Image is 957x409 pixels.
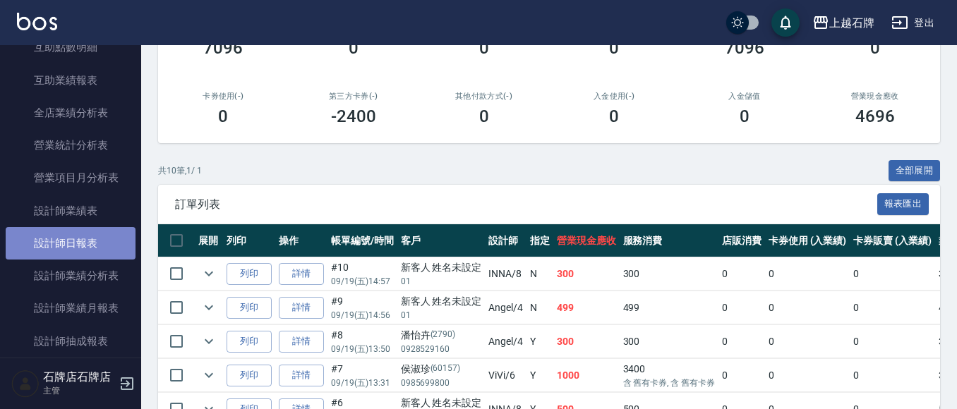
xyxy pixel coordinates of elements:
th: 卡券販賣 (入業績) [850,224,935,257]
h3: 0 [609,38,619,58]
a: 設計師抽成報表 [6,325,136,358]
td: 300 [620,325,718,358]
button: 登出 [886,10,940,36]
h2: 第三方卡券(-) [306,92,402,101]
button: 列印 [227,263,272,285]
h3: 4696 [855,106,895,126]
div: 新客人 姓名未設定 [401,294,482,309]
a: 營業統計分析表 [6,129,136,161]
div: 侯淑珍 [401,362,482,377]
td: #9 [327,291,397,324]
p: 01 [401,275,482,288]
th: 列印 [223,224,275,257]
p: (2790) [431,328,456,343]
a: 互助業績報表 [6,64,136,97]
img: Person [11,370,40,398]
p: 09/19 (五) 13:50 [331,343,394,355]
h3: 0 [740,106,750,126]
div: 上越石牌 [829,14,874,32]
button: 列印 [227,297,272,319]
h2: 其他付款方式(-) [435,92,532,101]
h3: 0 [609,106,619,126]
td: N [526,291,553,324]
h2: 入金儲值 [697,92,793,101]
button: expand row [198,331,219,352]
a: 設計師業績分析表 [6,260,136,292]
h3: 0 [218,106,228,126]
td: ViVi /6 [485,359,526,392]
td: 0 [850,359,935,392]
a: 設計師日報表 [6,227,136,260]
td: 300 [553,325,620,358]
h3: 0 [479,106,489,126]
td: #8 [327,325,397,358]
td: 300 [620,257,718,291]
h2: 卡券使用(-) [175,92,272,101]
td: 0 [850,325,935,358]
td: 0 [850,291,935,324]
th: 卡券使用 (入業績) [765,224,850,257]
td: 1000 [553,359,620,392]
td: 0 [765,257,850,291]
th: 指定 [526,224,553,257]
h3: 7096 [725,38,764,58]
th: 操作 [275,224,327,257]
td: #7 [327,359,397,392]
p: 共 10 筆, 1 / 1 [158,164,202,177]
a: 詳情 [279,297,324,319]
td: Y [526,359,553,392]
div: 潘怡卉 [401,328,482,343]
th: 營業現金應收 [553,224,620,257]
a: 互助點數明細 [6,31,136,63]
div: 新客人 姓名未設定 [401,260,482,275]
p: (60157) [431,362,461,377]
button: save [771,8,800,37]
td: 0 [765,359,850,392]
td: 0 [718,325,765,358]
button: 列印 [227,365,272,386]
td: 0 [765,291,850,324]
td: N [526,257,553,291]
td: 0 [850,257,935,291]
td: 0 [718,257,765,291]
p: 主管 [43,384,115,397]
a: 詳情 [279,365,324,386]
th: 帳單編號/時間 [327,224,397,257]
th: 展開 [195,224,223,257]
a: 詳情 [279,331,324,353]
h3: 7096 [203,38,243,58]
p: 0928529160 [401,343,482,355]
p: 含 舊有卡券, 含 舊有卡券 [623,377,715,389]
button: 列印 [227,331,272,353]
h5: 石牌店石牌店 [43,370,115,384]
td: 499 [620,291,718,324]
button: expand row [198,365,219,386]
td: 499 [553,291,620,324]
p: 09/19 (五) 13:31 [331,377,394,389]
a: 設計師業績月報表 [6,292,136,324]
p: 09/19 (五) 14:56 [331,309,394,322]
a: 營業項目月分析表 [6,161,136,194]
button: expand row [198,297,219,318]
h2: 入金使用(-) [566,92,663,101]
td: Angel /4 [485,325,526,358]
h2: 營業現金應收 [826,92,923,101]
p: 0985699800 [401,377,482,389]
td: 0 [718,291,765,324]
th: 店販消費 [718,224,765,257]
td: 3400 [620,359,718,392]
img: Logo [17,13,57,30]
h3: 0 [479,38,489,58]
a: 設計師排行榜 [6,358,136,390]
th: 客戶 [397,224,486,257]
td: Y [526,325,553,358]
p: 09/19 (五) 14:57 [331,275,394,288]
a: 報表匯出 [877,197,929,210]
p: 01 [401,309,482,322]
h3: 0 [349,38,359,58]
a: 詳情 [279,263,324,285]
td: 0 [718,359,765,392]
button: 全部展開 [889,160,941,182]
h3: 0 [870,38,880,58]
td: Angel /4 [485,291,526,324]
